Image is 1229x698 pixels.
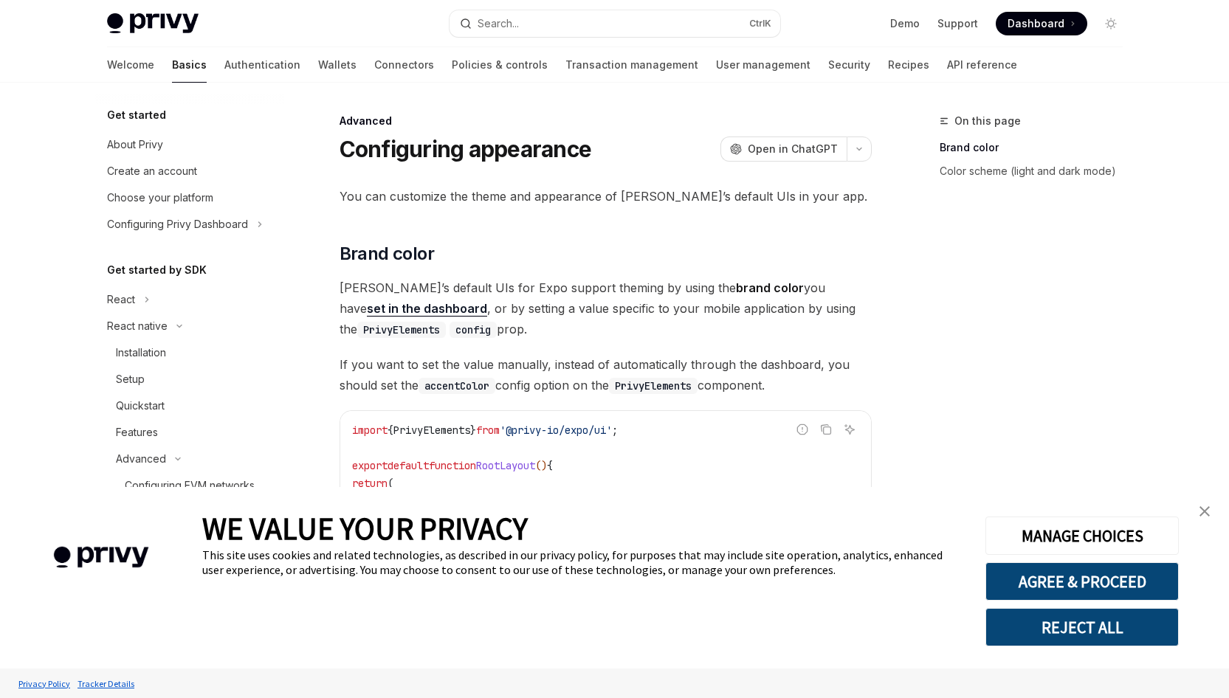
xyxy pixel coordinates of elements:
span: { [547,459,553,472]
h5: Get started by SDK [107,261,207,279]
a: Dashboard [996,12,1087,35]
a: User management [716,47,810,83]
a: Security [828,47,870,83]
a: Authentication [224,47,300,83]
span: PrivyElements [393,424,470,437]
a: Create an account [95,158,284,184]
div: Configuring EVM networks [125,477,255,494]
button: Toggle Advanced section [95,446,284,472]
button: MANAGE CHOICES [985,516,1179,555]
div: Configuring Privy Dashboard [107,215,248,233]
span: function [429,459,476,472]
a: API reference [947,47,1017,83]
a: Color scheme (light and dark mode) [940,159,1135,183]
a: About Privy [95,131,284,158]
span: WE VALUE YOUR PRIVACY [202,509,528,547]
a: Setup [95,366,284,393]
div: Advanced [340,114,872,128]
a: Configuring EVM networks [95,472,284,499]
div: React native [107,317,168,335]
div: Search... [478,15,519,32]
div: This site uses cookies and related technologies, as described in our privacy policy, for purposes... [202,547,963,577]
a: Policies & controls [452,47,548,83]
div: React [107,291,135,308]
a: Features [95,419,284,446]
span: default [388,459,429,472]
span: '@privy-io/expo/ui' [500,424,612,437]
a: Tracker Details [74,671,138,697]
img: light logo [107,13,199,34]
code: accentColor [419,378,495,394]
a: close banner [1190,497,1219,526]
a: Brand color [940,136,1135,159]
a: Wallets [318,47,357,83]
a: Installation [95,339,284,366]
div: Advanced [116,450,166,468]
button: Open search [450,10,780,37]
a: Support [937,16,978,31]
div: Features [116,424,158,441]
div: Installation [116,344,166,362]
a: Basics [172,47,207,83]
a: Recipes [888,47,929,83]
span: return [352,477,388,490]
span: Dashboard [1008,16,1064,31]
span: export [352,459,388,472]
code: PrivyElements [357,322,446,338]
span: from [476,424,500,437]
button: REJECT ALL [985,608,1179,646]
div: Create an account [107,162,197,180]
span: You can customize the theme and appearance of [PERSON_NAME]’s default UIs in your app. [340,186,872,207]
button: Report incorrect code [793,420,812,439]
div: Quickstart [116,397,165,415]
button: Toggle Configuring Privy Dashboard section [95,211,284,238]
span: ( [388,477,393,490]
h5: Get started [107,106,166,124]
a: Welcome [107,47,154,83]
a: set in the dashboard [367,301,487,317]
a: Connectors [374,47,434,83]
code: config [450,322,497,338]
div: About Privy [107,136,163,153]
h1: Configuring appearance [340,136,592,162]
span: If you want to set the value manually, instead of automatically through the dashboard, you should... [340,354,872,395]
img: close banner [1199,506,1210,516]
button: Toggle React native section [95,313,284,339]
button: Ask AI [840,420,859,439]
a: Quickstart [95,393,284,419]
button: Open in ChatGPT [720,137,847,162]
button: Toggle dark mode [1099,12,1123,35]
a: Choose your platform [95,184,284,211]
span: RootLayout [476,459,535,472]
span: { [388,424,393,437]
span: Brand color [340,242,434,266]
a: Transaction management [565,47,698,83]
span: ; [612,424,618,437]
span: Open in ChatGPT [748,142,838,156]
span: () [535,459,547,472]
img: company logo [22,525,180,590]
strong: brand color [736,280,804,295]
a: Demo [890,16,920,31]
a: Privacy Policy [15,671,74,697]
code: PrivyElements [609,378,698,394]
span: [PERSON_NAME]’s default UIs for Expo support theming by using the you have , or by setting a valu... [340,277,872,339]
span: On this page [954,112,1021,130]
button: Toggle React section [95,286,284,313]
div: Choose your platform [107,189,213,207]
button: Copy the contents from the code block [816,420,836,439]
button: AGREE & PROCEED [985,562,1179,601]
div: Setup [116,370,145,388]
span: } [470,424,476,437]
span: import [352,424,388,437]
span: Ctrl K [749,18,771,30]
